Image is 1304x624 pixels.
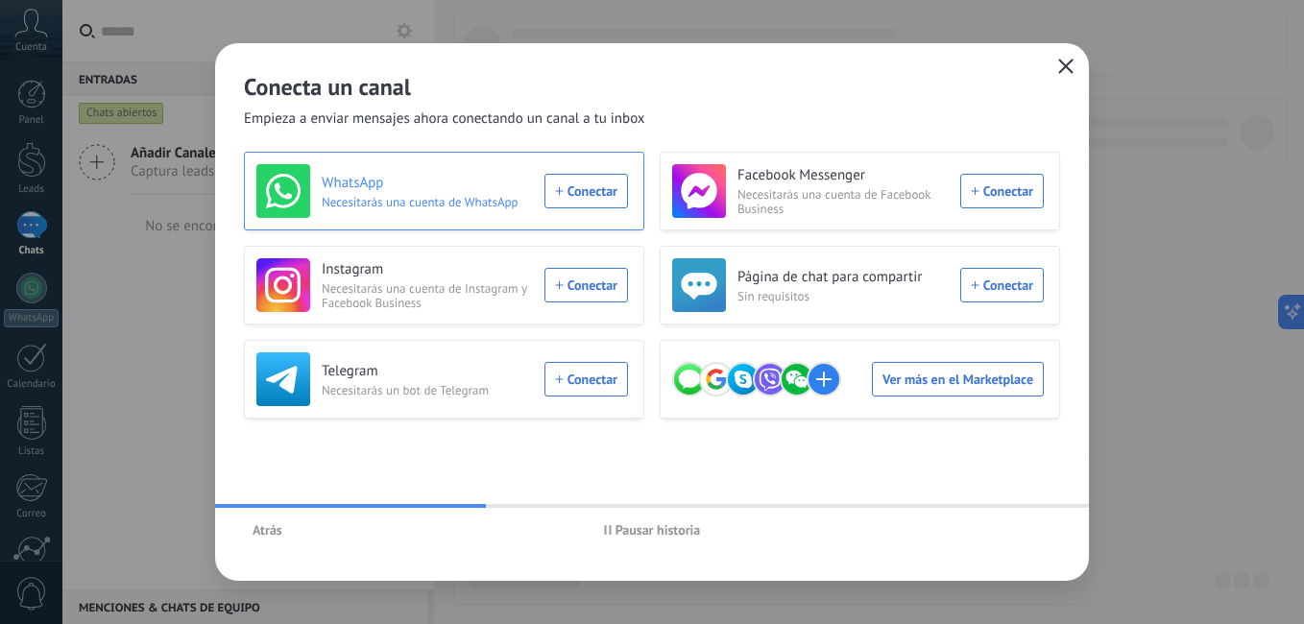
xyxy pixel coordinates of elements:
[322,195,533,209] span: Necesitarás una cuenta de WhatsApp
[253,523,282,537] span: Atrás
[737,166,949,185] h3: Facebook Messenger
[595,516,710,544] button: Pausar historia
[322,362,533,381] h3: Telegram
[737,187,949,216] span: Necesitarás una cuenta de Facebook Business
[737,268,949,287] h3: Página de chat para compartir
[737,289,949,303] span: Sin requisitos
[244,109,645,129] span: Empieza a enviar mensajes ahora conectando un canal a tu inbox
[322,281,533,310] span: Necesitarás una cuenta de Instagram y Facebook Business
[322,174,533,193] h3: WhatsApp
[616,523,701,537] span: Pausar historia
[244,72,1060,102] h2: Conecta un canal
[322,383,533,397] span: Necesitarás un bot de Telegram
[322,260,533,279] h3: Instagram
[244,516,291,544] button: Atrás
